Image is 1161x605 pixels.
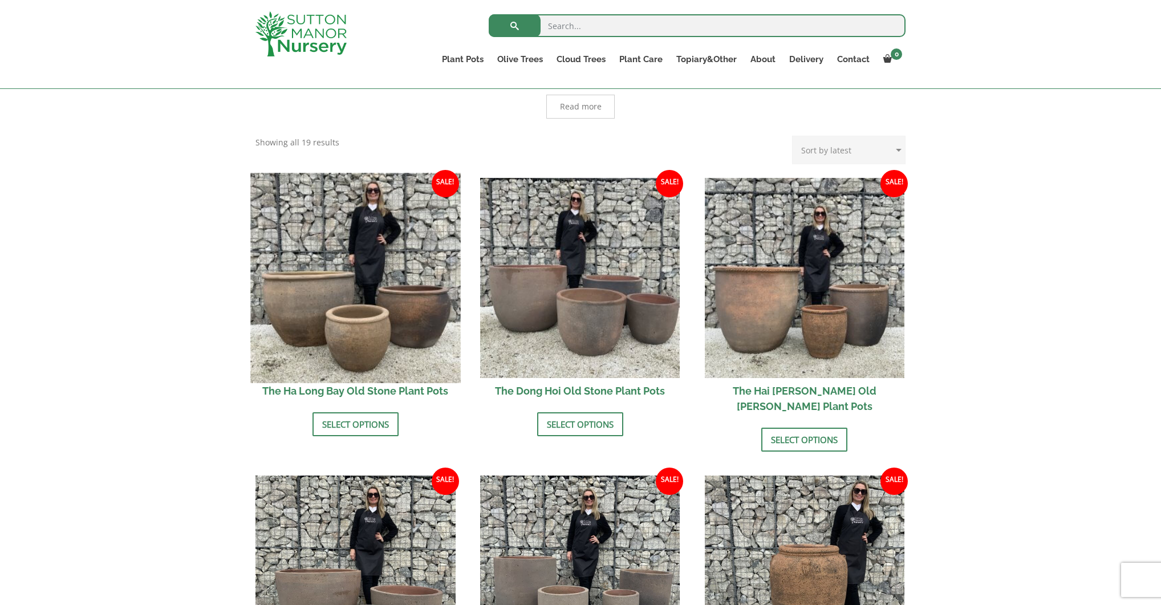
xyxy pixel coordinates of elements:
h2: The Hai [PERSON_NAME] Old [PERSON_NAME] Plant Pots [705,378,905,419]
a: Sale! The Hai [PERSON_NAME] Old [PERSON_NAME] Plant Pots [705,178,905,419]
a: Select options for “The Dong Hoi Old Stone Plant Pots” [537,412,623,436]
span: Sale! [656,170,683,197]
a: Plant Pots [435,51,490,67]
a: Sale! The Dong Hoi Old Stone Plant Pots [480,178,680,404]
select: Shop order [792,136,906,164]
a: Topiary&Other [669,51,744,67]
span: Sale! [880,468,908,495]
a: Delivery [782,51,830,67]
span: 0 [891,48,902,60]
a: Cloud Trees [550,51,612,67]
a: Select options for “The Ha Long Bay Old Stone Plant Pots” [312,412,399,436]
h2: The Dong Hoi Old Stone Plant Pots [480,378,680,404]
img: The Ha Long Bay Old Stone Plant Pots [250,173,460,383]
span: Sale! [432,468,459,495]
img: The Hai Phong Old Stone Plant Pots [705,178,905,378]
img: logo [255,11,347,56]
span: Sale! [656,468,683,495]
span: Sale! [432,170,459,197]
img: The Dong Hoi Old Stone Plant Pots [480,178,680,378]
a: Select options for “The Hai Phong Old Stone Plant Pots” [761,428,847,452]
p: Showing all 19 results [255,136,339,149]
a: About [744,51,782,67]
span: Read more [560,103,602,111]
span: Sale! [880,170,908,197]
a: Olive Trees [490,51,550,67]
a: Plant Care [612,51,669,67]
h2: The Ha Long Bay Old Stone Plant Pots [255,378,456,404]
a: Contact [830,51,876,67]
a: 0 [876,51,906,67]
input: Search... [489,14,906,37]
a: Sale! The Ha Long Bay Old Stone Plant Pots [255,178,456,404]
